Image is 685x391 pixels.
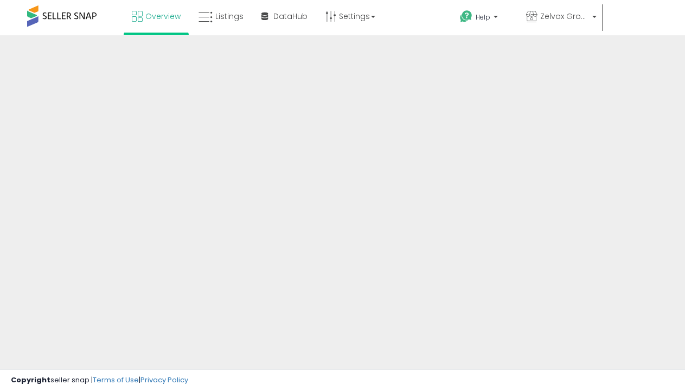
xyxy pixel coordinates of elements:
i: Get Help [459,10,473,23]
a: Privacy Policy [140,375,188,385]
a: Help [451,2,516,35]
strong: Copyright [11,375,50,385]
span: Overview [145,11,181,22]
span: DataHub [273,11,308,22]
span: Help [476,12,490,22]
div: seller snap | | [11,375,188,386]
span: Listings [215,11,244,22]
a: Terms of Use [93,375,139,385]
span: Zelvox Group LLC [540,11,589,22]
